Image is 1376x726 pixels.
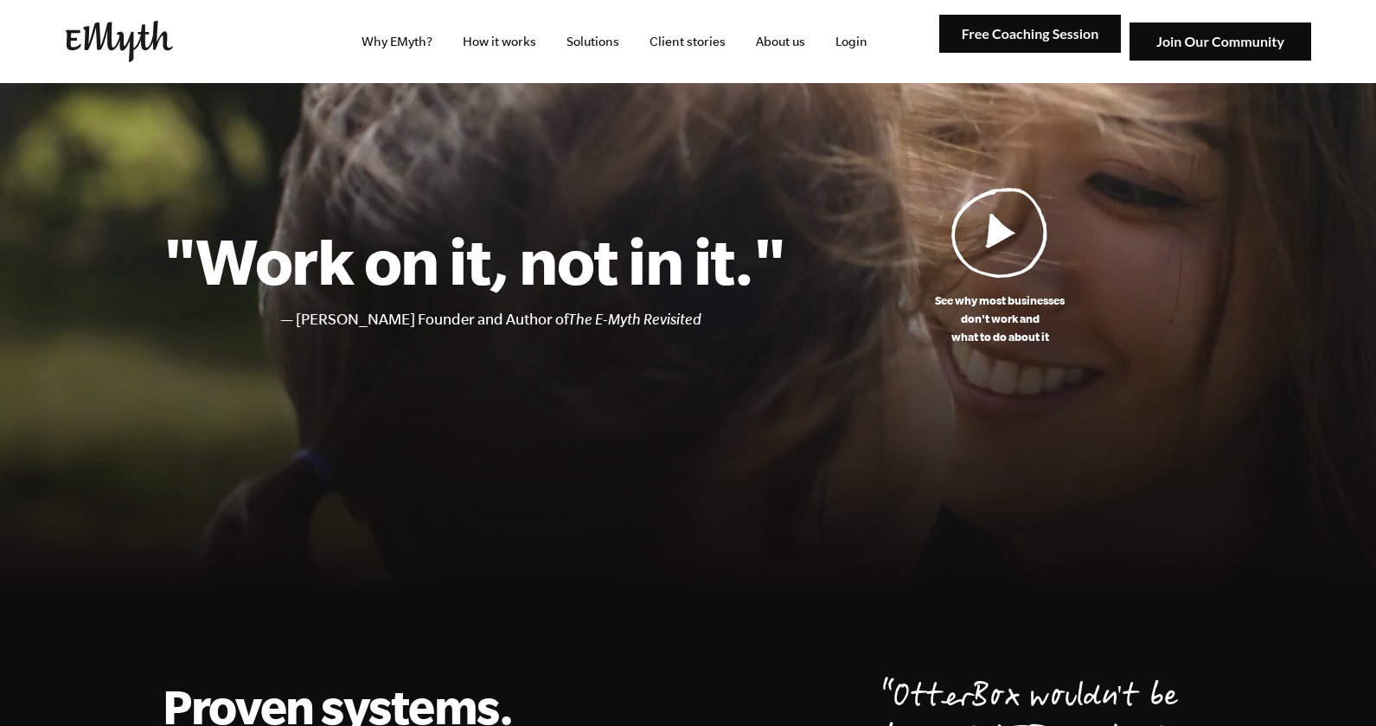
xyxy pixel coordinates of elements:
[939,15,1121,54] img: Free Coaching Session
[951,187,1048,278] img: Play Video
[568,311,701,328] i: The E-Myth Revisited
[163,222,786,299] h1: "Work on it, not in it."
[786,292,1214,346] p: See why most businesses don't work and what to do about it
[786,187,1214,346] a: See why most businessesdon't work andwhat to do about it
[1130,22,1311,61] img: Join Our Community
[66,21,173,62] img: EMyth
[1290,643,1376,726] iframe: Chat Widget
[296,307,786,332] li: [PERSON_NAME] Founder and Author of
